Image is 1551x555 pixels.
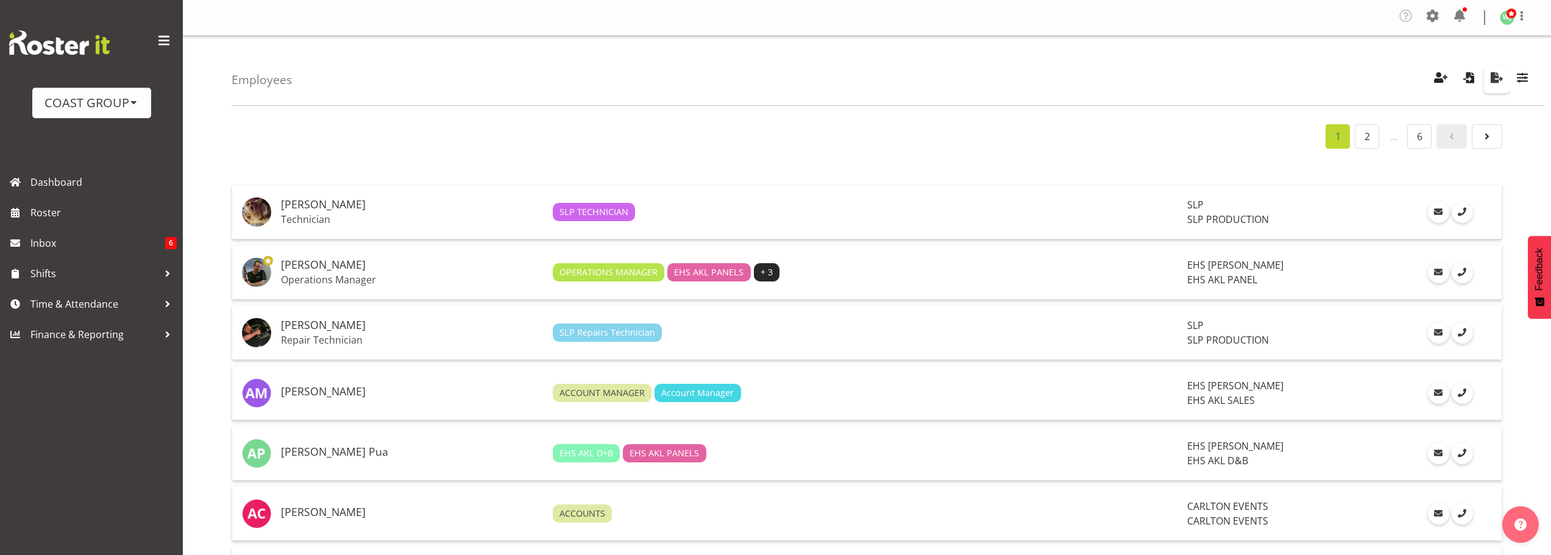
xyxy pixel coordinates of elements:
[674,266,744,279] span: EHS AKL PANELS
[1187,198,1204,211] span: SLP
[1452,322,1473,344] a: Call Employee
[281,199,543,211] h5: [PERSON_NAME]
[1187,273,1257,286] span: EHS AKL PANEL
[761,266,773,279] span: + 3
[559,266,658,279] span: OPERATIONS MANAGER
[1428,443,1449,464] a: Email Employee
[1187,258,1283,272] span: EHS [PERSON_NAME]
[1187,454,1248,467] span: EHS AKL D&B
[30,173,177,191] span: Dashboard
[1187,394,1255,407] span: EHS AKL SALES
[1428,262,1449,283] a: Email Employee
[281,506,543,518] h5: [PERSON_NAME]
[242,318,271,347] img: alan-burrowsbb943395863b3ae7062c263e1c991831.png
[1187,319,1204,332] span: SLP
[9,30,110,55] img: Rosterit website logo
[30,325,158,344] span: Finance & Reporting
[559,447,613,460] span: EHS AKL D+B
[30,234,165,252] span: Inbox
[630,447,699,460] span: EHS AKL PANELS
[1452,503,1473,525] a: Call Employee
[559,326,655,339] span: SLP Repairs Technician
[1452,202,1473,223] a: Call Employee
[559,507,605,520] span: ACCOUNTS
[1528,236,1551,319] button: Feedback - Show survey
[281,259,543,271] h5: [PERSON_NAME]
[281,334,543,346] p: Repair Technician
[559,205,628,219] span: SLP TECHNICIAN
[242,378,271,408] img: aleisha-midgley1124.jpg
[1428,383,1449,404] a: Email Employee
[1187,379,1283,392] span: EHS [PERSON_NAME]
[1407,124,1432,149] a: Page 6.
[242,258,271,287] img: abe-denton65321ee68e143815db86bfb5b039cb77.png
[1456,66,1482,93] button: Import Employees
[1187,213,1269,226] span: SLP PRODUCTION
[1500,10,1514,25] img: woojin-jung1017.jpg
[281,213,543,225] p: Technician
[30,264,158,283] span: Shifts
[242,499,271,528] img: amanda-craig9916.jpg
[232,73,292,87] h4: Employees
[1514,518,1527,531] img: help-xxl-2.png
[661,386,734,400] span: Account Manager
[1428,322,1449,344] a: Email Employee
[1428,66,1453,93] button: Create Employees
[1428,202,1449,223] a: Email Employee
[30,295,158,313] span: Time & Attendance
[281,446,543,458] h5: [PERSON_NAME] Pua
[1187,333,1269,347] span: SLP PRODUCTION
[242,197,271,227] img: aaron-grant454b22c01f25b3c339245abd24dca433.png
[44,94,139,112] div: COAST GROUP
[1187,439,1283,453] span: EHS [PERSON_NAME]
[1452,443,1473,464] a: Call Employee
[165,237,177,249] span: 6
[1534,248,1545,291] span: Feedback
[281,274,543,286] p: Operations Manager
[1428,503,1449,525] a: Email Employee
[1187,500,1268,513] span: CARLTON EVENTS
[30,203,177,222] span: Roster
[559,386,645,400] span: ACCOUNT MANAGER
[281,319,543,331] h5: [PERSON_NAME]
[1355,124,1379,149] a: Page 2.
[1436,124,1467,149] a: Page 0.
[242,439,271,468] img: aleki-palu-pua3116.jpg
[1472,124,1502,149] a: Page 2.
[1510,66,1535,93] button: Filter Employees
[1452,383,1473,404] a: Call Employee
[1187,514,1268,528] span: CARLTON EVENTS
[1484,66,1510,93] button: Export Employees
[1452,262,1473,283] a: Call Employee
[281,386,543,398] h5: [PERSON_NAME]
